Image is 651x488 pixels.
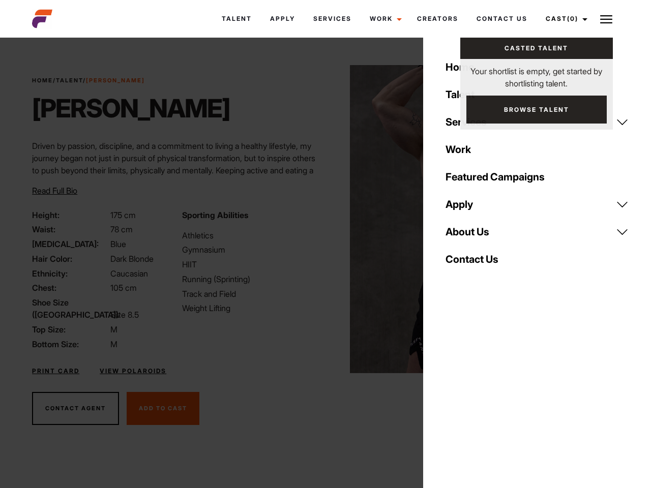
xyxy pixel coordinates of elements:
[182,229,319,241] li: Athletics
[439,246,635,273] a: Contact Us
[86,77,145,84] strong: [PERSON_NAME]
[110,324,117,334] span: M
[110,254,154,264] span: Dark Blonde
[213,5,261,33] a: Talent
[439,136,635,163] a: Work
[600,13,612,25] img: Burger icon
[32,209,108,221] span: Height:
[460,38,613,59] a: Casted Talent
[32,282,108,294] span: Chest:
[32,9,52,29] img: cropped-aefm-brand-fav-22-square.png
[110,283,137,293] span: 105 cm
[261,5,304,33] a: Apply
[32,77,53,84] a: Home
[439,108,635,136] a: Services
[439,218,635,246] a: About Us
[439,163,635,191] a: Featured Campaigns
[537,5,594,33] a: Cast(0)
[32,140,319,201] p: Driven by passion, discipline, and a commitment to living a healthy lifestyle, my journey began n...
[110,210,136,220] span: 175 cm
[460,59,613,89] p: Your shortlist is empty, get started by shortlisting talent.
[182,243,319,256] li: Gymnasium
[32,267,108,280] span: Ethnicity:
[32,338,108,350] span: Bottom Size:
[304,5,361,33] a: Services
[32,367,79,376] a: Print Card
[110,239,126,249] span: Blue
[110,224,133,234] span: 78 cm
[110,268,148,279] span: Caucasian
[110,310,139,320] span: Size 8.5
[32,253,108,265] span: Hair Color:
[182,273,319,285] li: Running (Sprinting)
[32,76,145,85] span: / /
[32,223,108,235] span: Waist:
[567,15,578,22] span: (0)
[467,5,537,33] a: Contact Us
[361,5,408,33] a: Work
[32,185,77,197] button: Read Full Bio
[439,53,635,81] a: Home
[408,5,467,33] a: Creators
[439,81,635,108] a: Talent
[182,210,248,220] strong: Sporting Abilities
[110,339,117,349] span: M
[439,191,635,218] a: Apply
[466,96,607,124] a: Browse Talent
[32,186,77,196] span: Read Full Bio
[182,288,319,300] li: Track and Field
[182,258,319,270] li: HIIT
[32,93,230,124] h1: [PERSON_NAME]
[32,296,108,321] span: Shoe Size ([GEOGRAPHIC_DATA]):
[56,77,83,84] a: Talent
[182,302,319,314] li: Weight Lifting
[32,392,119,425] button: Contact Agent
[32,323,108,335] span: Top Size:
[139,405,187,412] span: Add To Cast
[127,392,199,425] button: Add To Cast
[100,367,166,376] a: View Polaroids
[32,238,108,250] span: [MEDICAL_DATA]:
